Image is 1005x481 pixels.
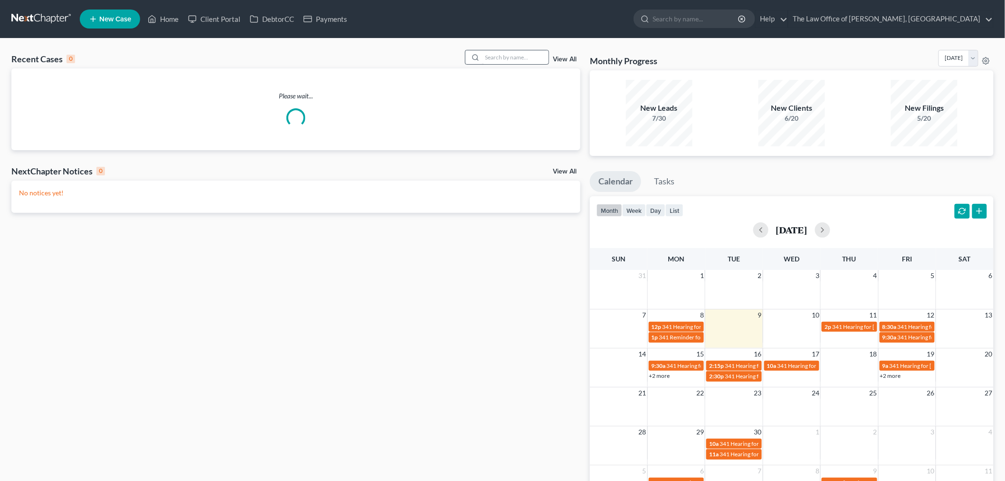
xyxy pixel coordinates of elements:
span: 25 [869,387,878,399]
span: 6 [988,270,994,281]
a: +2 more [880,372,901,379]
span: 18 [869,348,878,360]
p: Please wait... [11,91,580,101]
span: 2p [825,323,831,330]
span: 9:30a [882,334,897,341]
span: Tue [728,255,740,263]
span: 10 [926,465,936,477]
a: Calendar [590,171,641,192]
span: 341 Hearing for [PERSON_NAME] [832,323,917,330]
span: Thu [843,255,856,263]
button: day [646,204,665,217]
span: 21 [638,387,647,399]
span: 2:30p [709,373,724,380]
a: The Law Office of [PERSON_NAME], [GEOGRAPHIC_DATA] [788,10,993,28]
span: 9:30a [652,362,666,369]
input: Search by name... [653,10,740,28]
h2: [DATE] [776,225,807,235]
div: New Leads [626,103,692,114]
a: Home [143,10,183,28]
span: Wed [784,255,799,263]
span: 1p [652,334,658,341]
span: 9 [757,309,763,321]
div: 0 [96,167,105,175]
span: 13 [984,309,994,321]
div: New Filings [891,103,958,114]
span: 341 Hearing for [PERSON_NAME] [777,362,863,369]
span: 11a [709,451,719,458]
div: NextChapter Notices [11,165,105,177]
div: Recent Cases [11,53,75,65]
span: 20 [984,348,994,360]
span: 16 [753,348,763,360]
span: 9 [872,465,878,477]
span: New Case [99,16,131,23]
span: 3 [815,270,820,281]
span: 341 Hearing for [PERSON_NAME] [667,362,752,369]
span: 1 [699,270,705,281]
div: 6/20 [758,114,825,123]
span: Fri [902,255,912,263]
span: 2:15p [709,362,724,369]
a: DebtorCC [245,10,299,28]
a: View All [553,168,577,175]
span: 8 [815,465,820,477]
span: Sun [612,255,626,263]
span: 24 [811,387,820,399]
span: 341 Hearing for [PERSON_NAME] & [PERSON_NAME] [720,451,855,458]
span: 10a [767,362,777,369]
span: 2 [757,270,763,281]
span: 1 [815,426,820,438]
div: New Clients [758,103,825,114]
a: View All [553,56,577,63]
div: 5/20 [891,114,958,123]
span: 12 [926,309,936,321]
span: 341 Hearing for [PERSON_NAME] [720,440,805,447]
span: 28 [638,426,647,438]
span: 22 [695,387,705,399]
span: 29 [695,426,705,438]
span: 341 Hearing for [PERSON_NAME] [890,362,975,369]
div: 0 [66,55,75,63]
span: 27 [984,387,994,399]
span: 6 [699,465,705,477]
span: 19 [926,348,936,360]
span: 8 [699,309,705,321]
span: 341 Reminder for [PERSON_NAME] [659,334,749,341]
span: Sat [959,255,971,263]
span: 11 [869,309,878,321]
span: 23 [753,387,763,399]
span: 11 [984,465,994,477]
a: +2 more [649,372,670,379]
input: Search by name... [482,50,549,64]
button: month [597,204,622,217]
button: week [622,204,646,217]
span: 341 Hearing for [PERSON_NAME] [898,334,983,341]
a: Client Portal [183,10,245,28]
span: 10a [709,440,719,447]
div: 7/30 [626,114,692,123]
button: list [665,204,683,217]
span: 31 [638,270,647,281]
span: 8:30a [882,323,897,330]
span: 7 [757,465,763,477]
span: 5 [930,270,936,281]
span: 9a [882,362,889,369]
span: 5 [642,465,647,477]
span: 341 Hearing for [GEOGRAPHIC_DATA], [GEOGRAPHIC_DATA] [725,362,882,369]
a: Help [756,10,787,28]
span: Mon [668,255,685,263]
span: 10 [811,309,820,321]
span: 12p [652,323,662,330]
span: 341 Hearing for [PERSON_NAME] [725,373,810,380]
a: Tasks [645,171,683,192]
span: 15 [695,348,705,360]
span: 3 [930,426,936,438]
span: 14 [638,348,647,360]
h3: Monthly Progress [590,55,657,67]
span: 26 [926,387,936,399]
a: Payments [299,10,352,28]
span: 17 [811,348,820,360]
span: 4 [872,270,878,281]
span: 341 Hearing for [PERSON_NAME] [898,323,983,330]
